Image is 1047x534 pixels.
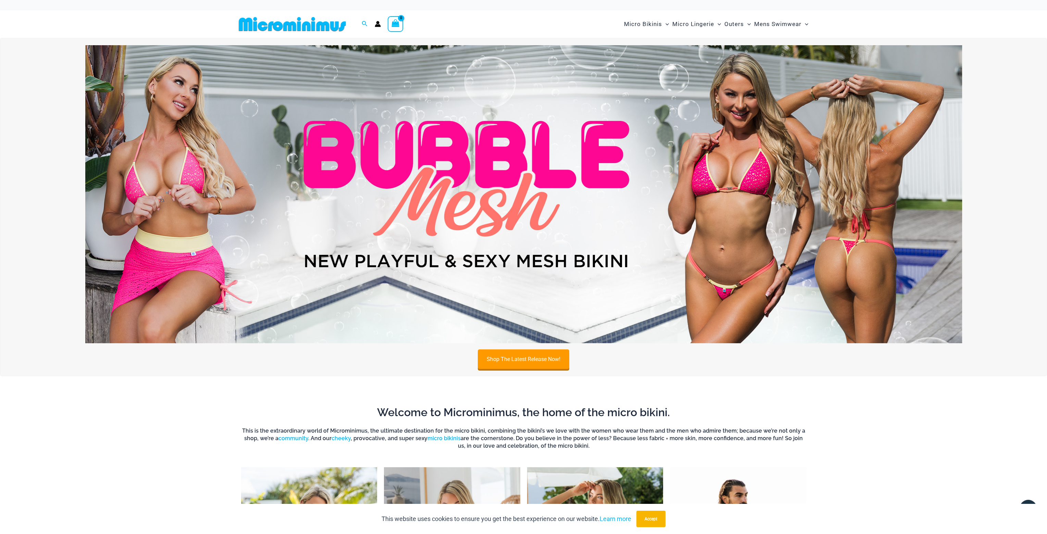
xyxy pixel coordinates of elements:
[671,14,723,35] a: Micro LingerieMenu ToggleMenu Toggle
[744,15,751,33] span: Menu Toggle
[714,15,721,33] span: Menu Toggle
[236,16,349,32] img: MM SHOP LOGO FLAT
[724,15,744,33] span: Outers
[332,435,351,442] a: cheeky
[752,14,810,35] a: Mens SwimwearMenu ToggleMenu Toggle
[624,15,662,33] span: Micro Bikinis
[278,435,308,442] a: community
[600,515,631,522] a: Learn more
[388,16,403,32] a: View Shopping Cart, empty
[478,349,569,369] a: Shop The Latest Release Now!
[621,13,811,36] nav: Site Navigation
[241,427,806,450] h6: This is the extraordinary world of Microminimus, the ultimate destination for the micro bikini, c...
[662,15,669,33] span: Menu Toggle
[241,405,806,420] h2: Welcome to Microminimus, the home of the micro bikini.
[801,15,808,33] span: Menu Toggle
[362,20,368,28] a: Search icon link
[382,514,631,524] p: This website uses cookies to ensure you get the best experience on our website.
[85,45,962,343] img: Bubble Mesh Highlight Pink
[622,14,671,35] a: Micro BikinisMenu ToggleMenu Toggle
[375,21,381,27] a: Account icon link
[672,15,714,33] span: Micro Lingerie
[427,435,461,442] a: micro bikinis
[636,511,665,527] button: Accept
[723,14,752,35] a: OutersMenu ToggleMenu Toggle
[754,15,801,33] span: Mens Swimwear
